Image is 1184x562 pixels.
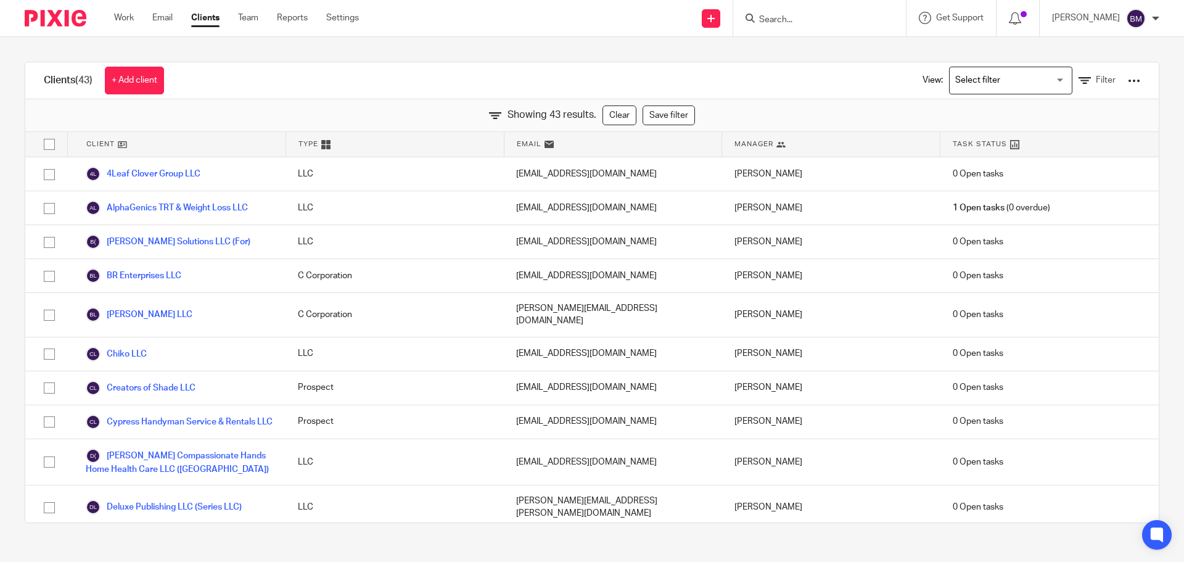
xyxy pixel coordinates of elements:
[953,202,1050,214] span: (0 overdue)
[734,139,773,149] span: Manager
[152,12,173,24] a: Email
[286,337,504,371] div: LLC
[86,381,101,395] img: svg%3E
[114,12,134,24] a: Work
[504,486,722,529] div: [PERSON_NAME][EMAIL_ADDRESS][PERSON_NAME][DOMAIN_NAME]
[286,371,504,405] div: Prospect
[286,157,504,191] div: LLC
[86,415,101,429] img: svg%3E
[286,225,504,258] div: LLC
[86,200,248,215] a: AlphaGenics TRT & Weight Loss LLC
[86,167,101,181] img: svg%3E
[286,191,504,225] div: LLC
[722,486,940,529] div: [PERSON_NAME]
[722,225,940,258] div: [PERSON_NAME]
[86,268,181,283] a: BR Enterprises LLC
[277,12,308,24] a: Reports
[86,307,101,322] img: svg%3E
[722,191,940,225] div: [PERSON_NAME]
[953,168,1003,180] span: 0 Open tasks
[86,415,273,429] a: Cypress Handyman Service & Rentals LLC
[504,259,722,292] div: [EMAIL_ADDRESS][DOMAIN_NAME]
[504,225,722,258] div: [EMAIL_ADDRESS][DOMAIN_NAME]
[1126,9,1146,28] img: svg%3E
[722,337,940,371] div: [PERSON_NAME]
[286,405,504,439] div: Prospect
[86,448,273,476] a: [PERSON_NAME] Compassionate Hands Home Health Care LLC ([GEOGRAPHIC_DATA])
[643,105,695,125] a: Save filter
[953,415,1003,428] span: 0 Open tasks
[75,75,92,85] span: (43)
[722,259,940,292] div: [PERSON_NAME]
[86,500,242,514] a: Deluxe Publishing LLC (Series LLC)
[86,448,101,463] img: svg%3E
[758,15,869,26] input: Search
[25,10,86,27] img: Pixie
[86,234,250,249] a: [PERSON_NAME] Solutions LLC (For)
[953,347,1003,360] span: 0 Open tasks
[86,139,115,149] span: Client
[86,234,101,249] img: svg%3E
[326,12,359,24] a: Settings
[86,347,101,362] img: svg%3E
[508,108,596,122] span: Showing 43 results.
[722,157,940,191] div: [PERSON_NAME]
[953,456,1003,468] span: 0 Open tasks
[86,500,101,514] img: svg%3E
[44,74,92,87] h1: Clients
[105,67,164,94] a: + Add client
[953,270,1003,282] span: 0 Open tasks
[722,371,940,405] div: [PERSON_NAME]
[722,293,940,337] div: [PERSON_NAME]
[953,308,1003,321] span: 0 Open tasks
[86,307,192,322] a: [PERSON_NAME] LLC
[286,439,504,485] div: LLC
[953,381,1003,394] span: 0 Open tasks
[951,70,1065,91] input: Search for option
[1052,12,1120,24] p: [PERSON_NAME]
[38,133,61,156] input: Select all
[286,486,504,529] div: LLC
[86,347,147,362] a: Chiko LLC
[722,405,940,439] div: [PERSON_NAME]
[238,12,258,24] a: Team
[949,67,1072,94] div: Search for option
[504,191,722,225] div: [EMAIL_ADDRESS][DOMAIN_NAME]
[86,381,195,395] a: Creators of Shade LLC
[953,139,1007,149] span: Task Status
[286,259,504,292] div: C Corporation
[286,293,504,337] div: C Corporation
[86,268,101,283] img: svg%3E
[936,14,984,22] span: Get Support
[953,202,1005,214] span: 1 Open tasks
[722,439,940,485] div: [PERSON_NAME]
[191,12,220,24] a: Clients
[504,157,722,191] div: [EMAIL_ADDRESS][DOMAIN_NAME]
[86,167,200,181] a: 4Leaf Clover Group LLC
[504,405,722,439] div: [EMAIL_ADDRESS][DOMAIN_NAME]
[953,236,1003,248] span: 0 Open tasks
[504,293,722,337] div: [PERSON_NAME][EMAIL_ADDRESS][DOMAIN_NAME]
[504,337,722,371] div: [EMAIL_ADDRESS][DOMAIN_NAME]
[504,439,722,485] div: [EMAIL_ADDRESS][DOMAIN_NAME]
[602,105,636,125] a: Clear
[1096,76,1116,85] span: Filter
[953,501,1003,513] span: 0 Open tasks
[904,62,1140,99] div: View:
[86,200,101,215] img: svg%3E
[504,371,722,405] div: [EMAIL_ADDRESS][DOMAIN_NAME]
[298,139,318,149] span: Type
[517,139,541,149] span: Email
